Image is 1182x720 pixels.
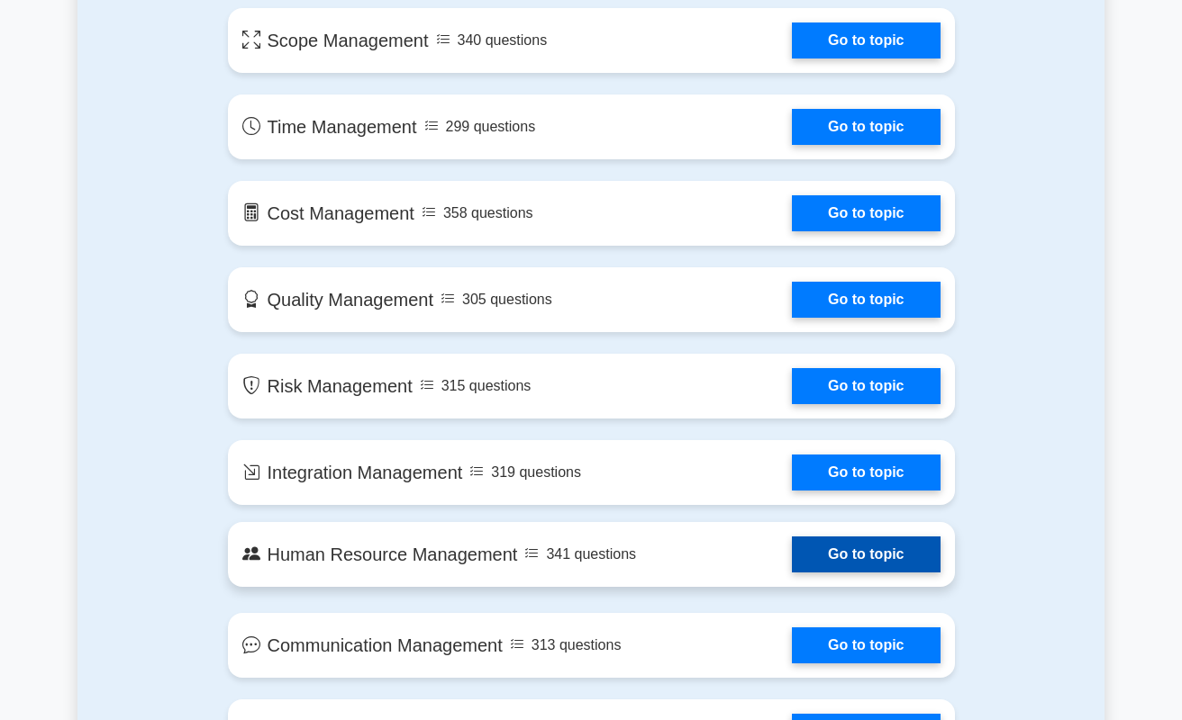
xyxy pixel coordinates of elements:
a: Go to topic [792,109,940,145]
a: Go to topic [792,195,940,231]
a: Go to topic [792,22,940,58]
a: Go to topic [792,454,940,490]
a: Go to topic [792,627,940,663]
a: Go to topic [792,368,940,404]
a: Go to topic [792,282,940,318]
a: Go to topic [792,536,940,572]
